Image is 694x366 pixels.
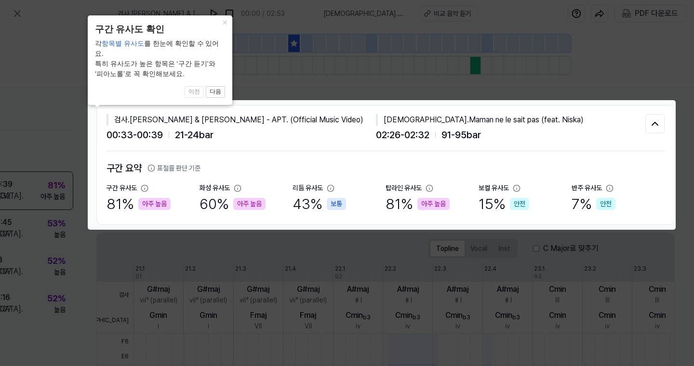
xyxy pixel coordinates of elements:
div: 보컬 유사도 [479,183,509,193]
div: 구간 유사도 [107,183,137,193]
header: 구간 유사도 확인 [95,23,225,37]
span: 21 - 24 bar [175,128,214,142]
span: 항목별 유사도 [102,39,144,47]
div: 아주 높음 [417,198,450,210]
button: 다음 [206,86,225,98]
div: 화성 유사도 [200,183,230,193]
div: 43 % [293,193,346,215]
div: 81 % [386,193,450,215]
div: 안전 [596,198,615,210]
div: 아주 높음 [233,198,266,210]
div: 검사 . [PERSON_NAME] & [PERSON_NAME] - APT. (Official Music Video) [107,114,376,126]
div: 탑라인 유사도 [386,183,422,193]
div: 81 % [107,193,171,215]
button: 표절률 판단 기준 [147,163,200,173]
div: 안전 [510,198,529,210]
div: 7 % [572,193,615,215]
span: 00:33 - 00:39 [107,128,163,142]
div: 아주 높음 [138,198,171,210]
div: 리듬 유사도 [293,183,323,193]
div: 반주 유사도 [572,183,602,193]
div: 60 % [200,193,266,215]
h2: 구간 요약 [107,161,665,175]
div: 15 % [479,193,529,215]
div: 보통 [327,198,346,210]
span: 91 - 95 bar [441,128,481,142]
div: [DEMOGRAPHIC_DATA] . Maman ne le sait pas (feat. Niska) [376,114,645,126]
div: 각 를 한눈에 확인할 수 있어요. 특히 유사도가 높은 항목은 ‘구간 듣기’와 ‘피아노롤’로 꼭 확인해보세요. [95,39,225,79]
button: Close [217,15,232,29]
span: 02:26 - 02:32 [376,128,429,142]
